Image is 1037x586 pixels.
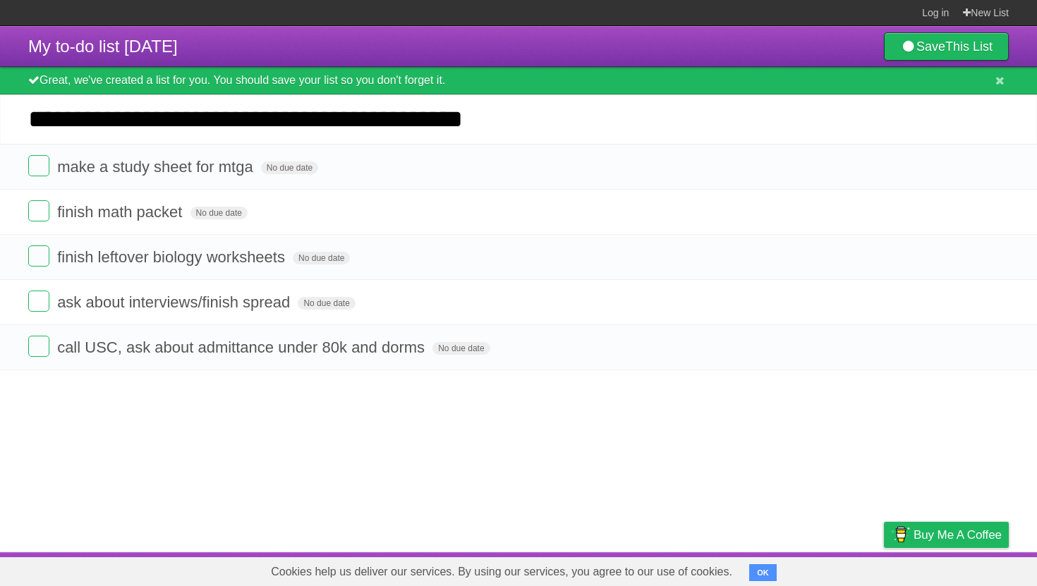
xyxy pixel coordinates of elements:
[891,523,910,547] img: Buy me a coffee
[920,556,1009,582] a: Suggest a feature
[293,252,350,264] span: No due date
[749,564,777,581] button: OK
[261,161,318,174] span: No due date
[884,32,1009,61] a: SaveThis List
[884,522,1009,548] a: Buy me a coffee
[298,297,355,310] span: No due date
[866,556,902,582] a: Privacy
[190,207,248,219] span: No due date
[28,291,49,312] label: Done
[257,558,746,586] span: Cookies help us deliver our services. By using our services, you agree to our use of cookies.
[28,200,49,221] label: Done
[743,556,800,582] a: Developers
[818,556,849,582] a: Terms
[28,155,49,176] label: Done
[28,336,49,357] label: Done
[57,158,257,176] span: make a study sheet for mtga
[57,248,289,266] span: finish leftover biology worksheets
[57,203,186,221] span: finish math packet
[432,342,490,355] span: No due date
[28,37,178,56] span: My to-do list [DATE]
[57,293,293,311] span: ask about interviews/finish spread
[945,39,993,54] b: This List
[696,556,726,582] a: About
[57,338,428,356] span: call USC, ask about admittance under 80k and dorms
[28,245,49,267] label: Done
[914,523,1002,547] span: Buy me a coffee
